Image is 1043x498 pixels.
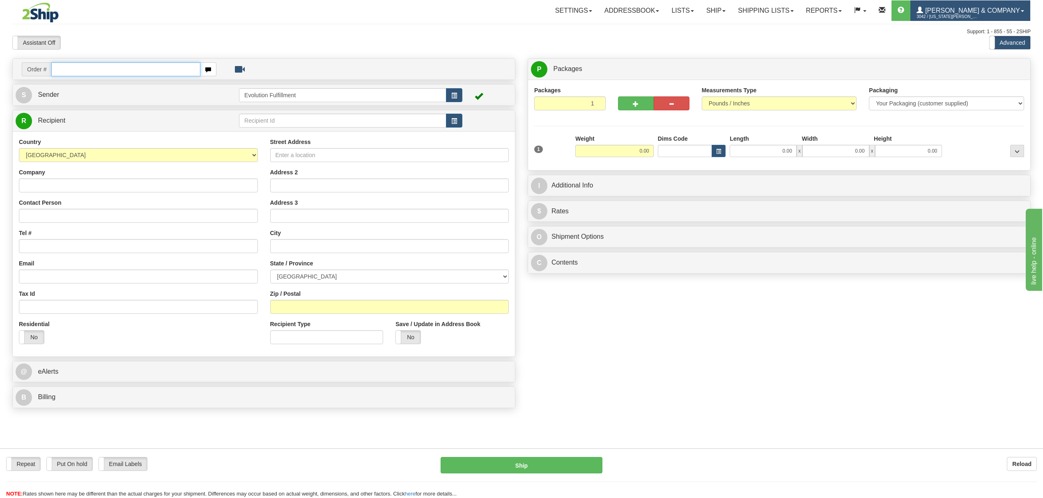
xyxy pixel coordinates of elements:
input: Enter a location [270,148,509,162]
span: [PERSON_NAME] & Company [923,7,1020,14]
span: 3042 / [US_STATE][PERSON_NAME] [917,13,978,21]
label: Company [19,168,45,176]
a: OShipment Options [531,228,1027,245]
label: Weight [575,135,594,143]
img: logo3042.jpg [12,2,69,23]
label: Address 2 [270,168,298,176]
label: Country [19,138,41,146]
div: live help - online [6,5,76,15]
span: B [16,389,32,406]
a: Reports [800,0,848,21]
label: Tel # [19,229,32,237]
label: Dims Code [658,135,688,143]
span: x [797,145,802,157]
a: Settings [549,0,598,21]
label: Measurements Type [702,86,757,94]
span: $ [531,203,547,219]
label: No [396,331,420,344]
label: Zip / Postal [270,290,301,298]
span: Order # [22,62,51,76]
a: Shipping lists [732,0,799,21]
span: O [531,229,547,245]
label: City [270,229,281,237]
a: $Rates [531,203,1027,220]
span: Packages [553,65,582,72]
iframe: chat widget [1024,207,1042,291]
a: P Packages [531,61,1027,78]
label: Street Address [270,138,311,146]
span: Sender [38,91,59,98]
div: ... [1010,145,1024,157]
a: B Billing [16,389,512,406]
label: Residential [19,320,50,328]
a: [PERSON_NAME] & Company 3042 / [US_STATE][PERSON_NAME] [910,0,1030,21]
a: S Sender [16,87,239,103]
span: x [869,145,875,157]
label: Packaging [869,86,898,94]
label: Save / Update in Address Book [395,320,480,328]
span: eAlerts [38,368,58,375]
label: Contact Person [19,199,61,207]
label: Tax Id [19,290,35,298]
button: Ship [441,457,602,473]
span: 1 [534,146,543,153]
a: Lists [665,0,700,21]
label: Length [730,135,749,143]
b: Reload [1012,461,1032,467]
label: Address 3 [270,199,298,207]
a: Ship [700,0,732,21]
span: P [531,61,547,78]
label: No [19,331,44,344]
label: Height [874,135,892,143]
a: IAdditional Info [531,177,1027,194]
label: Packages [534,86,561,94]
span: C [531,255,547,271]
span: NOTE: [6,491,23,497]
a: Addressbook [598,0,666,21]
span: S [16,87,32,103]
a: CContents [531,254,1027,271]
button: Reload [1007,457,1037,471]
label: Advanced [990,36,1030,49]
input: Recipient Id [239,114,446,128]
label: Repeat [7,457,40,471]
span: I [531,178,547,194]
label: Width [802,135,818,143]
label: State / Province [270,259,313,267]
input: Sender Id [239,88,446,102]
label: Email Labels [99,457,147,471]
label: Recipient Type [270,320,311,328]
span: R [16,113,32,129]
label: Put On hold [47,457,92,471]
span: Billing [38,393,55,400]
div: Support: 1 - 855 - 55 - 2SHIP [12,28,1031,35]
label: Email [19,259,34,267]
a: @ eAlerts [16,363,512,380]
a: R Recipient [16,112,214,129]
span: @ [16,363,32,380]
label: Assistant Off [13,36,60,49]
a: here [405,491,416,497]
span: Recipient [38,117,65,124]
